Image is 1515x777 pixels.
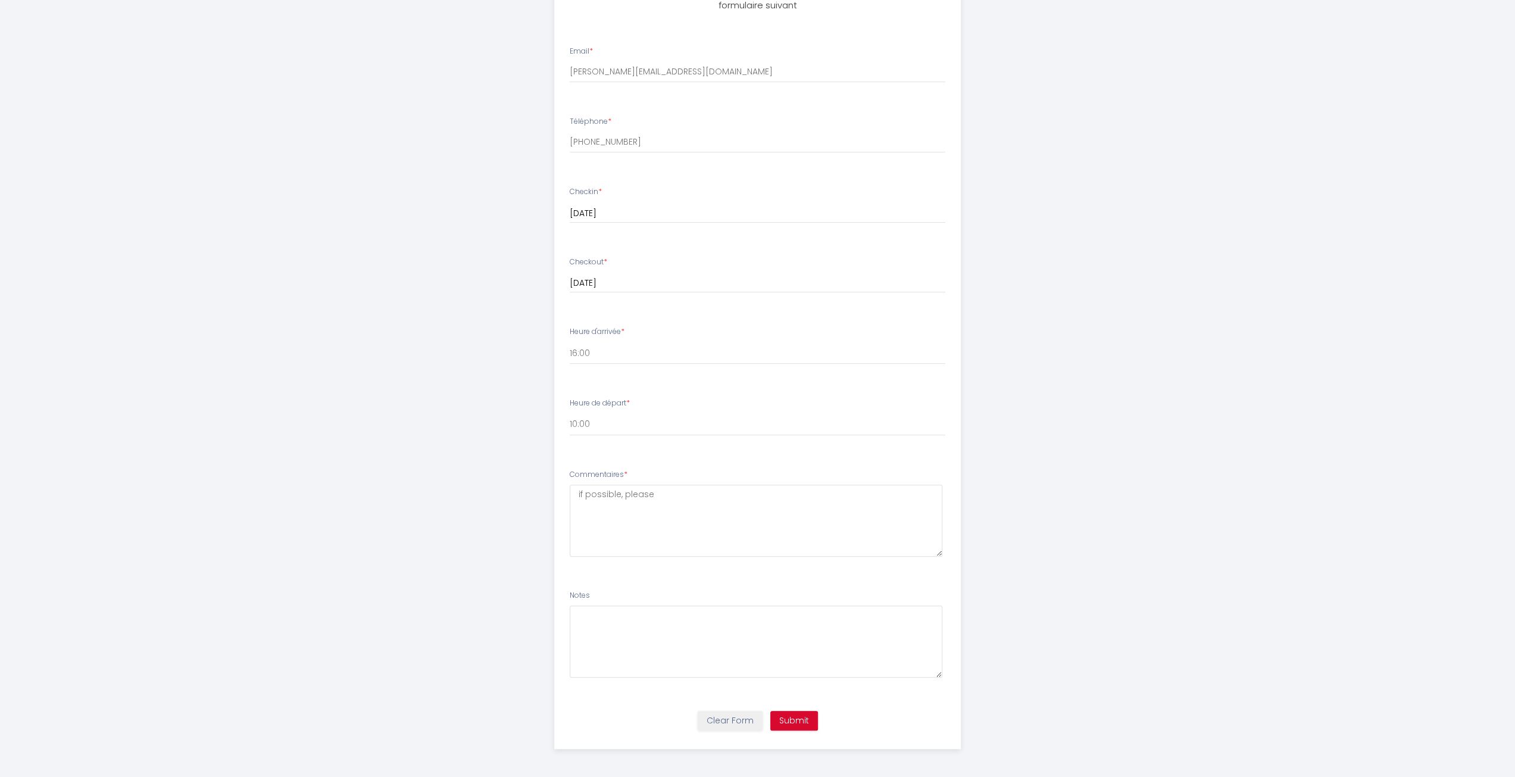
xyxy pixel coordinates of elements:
label: Notes [570,590,590,601]
label: Heure d'arrivée [570,326,624,338]
label: Heure de départ [570,398,630,409]
label: Checkout [570,257,607,268]
label: Téléphone [570,116,611,127]
label: Checkin [570,186,602,198]
button: Submit [770,711,818,731]
button: Clear Form [698,711,763,731]
label: Email [570,46,593,57]
label: Commentaires [570,469,627,480]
